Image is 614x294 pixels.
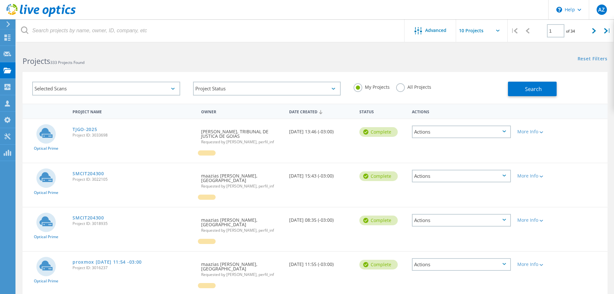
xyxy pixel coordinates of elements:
[73,177,195,181] span: Project ID: 3022105
[412,126,511,138] div: Actions
[69,105,198,117] div: Project Name
[359,171,398,181] div: Complete
[198,252,286,283] div: maazias [PERSON_NAME], [GEOGRAPHIC_DATA]
[34,147,58,150] span: Optical Prime
[201,228,282,232] span: Requested by [PERSON_NAME], perfil_inf
[34,191,58,195] span: Optical Prime
[598,7,605,12] span: AZ
[508,19,521,42] div: |
[34,235,58,239] span: Optical Prime
[201,184,282,188] span: Requested by [PERSON_NAME], perfil_inf
[286,119,356,140] div: [DATE] 13:46 (-03:00)
[508,82,557,96] button: Search
[412,214,511,227] div: Actions
[556,7,562,13] svg: \n
[359,216,398,225] div: Complete
[425,28,446,33] span: Advanced
[409,105,514,117] div: Actions
[73,216,104,220] a: SMCIT204300
[525,86,542,93] span: Search
[23,56,50,66] b: Projects
[286,163,356,185] div: [DATE] 15:43 (-03:00)
[356,105,409,117] div: Status
[201,273,282,277] span: Requested by [PERSON_NAME], perfil_inf
[50,60,84,65] span: 333 Projects Found
[359,260,398,269] div: Complete
[359,127,398,137] div: Complete
[601,19,614,42] div: |
[198,208,286,239] div: maazias [PERSON_NAME], [GEOGRAPHIC_DATA]
[193,82,341,96] div: Project Status
[73,260,142,264] a: proxmox [DATE] 11:54 -03:00
[566,28,575,34] span: of 34
[286,208,356,229] div: [DATE] 08:35 (-03:00)
[198,105,286,117] div: Owner
[517,218,558,222] div: More Info
[286,252,356,273] div: [DATE] 11:55 (-03:00)
[198,163,286,195] div: maazias [PERSON_NAME], [GEOGRAPHIC_DATA]
[73,171,104,176] a: SMCIT204300
[517,262,558,267] div: More Info
[517,129,558,134] div: More Info
[396,83,431,89] label: All Projects
[412,170,511,182] div: Actions
[201,140,282,144] span: Requested by [PERSON_NAME], perfil_inf
[73,127,97,132] a: TJGO-2025
[517,174,558,178] div: More Info
[578,56,608,62] a: Reset Filters
[6,14,76,18] a: Live Optics Dashboard
[32,82,180,96] div: Selected Scans
[34,279,58,283] span: Optical Prime
[198,119,286,150] div: [PERSON_NAME], TRIBUNAL DE JUSTICA DE GOIAS
[286,105,356,117] div: Date Created
[16,19,405,42] input: Search projects by name, owner, ID, company, etc
[412,258,511,271] div: Actions
[73,266,195,270] span: Project ID: 3016237
[73,133,195,137] span: Project ID: 3033698
[73,222,195,226] span: Project ID: 3018935
[354,83,390,89] label: My Projects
